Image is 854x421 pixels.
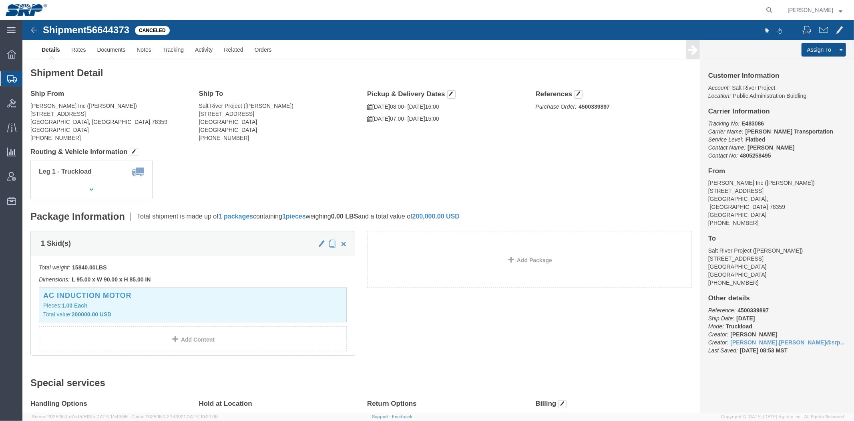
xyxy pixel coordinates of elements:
[372,414,392,419] a: Support
[721,413,844,420] span: Copyright © [DATE]-[DATE] Agistix Inc., All Rights Reserved
[392,414,412,419] a: Feedback
[788,6,833,14] span: Marissa Camacho
[131,414,218,419] span: Client: 2025.18.0-27d3021
[6,4,47,16] img: logo
[95,414,128,419] span: [DATE] 14:43:55
[32,414,128,419] span: Server: 2025.18.0-c7ad5f513fb
[22,20,854,413] iframe: FS Legacy Container
[787,5,843,15] button: [PERSON_NAME]
[185,414,218,419] span: [DATE] 10:20:09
